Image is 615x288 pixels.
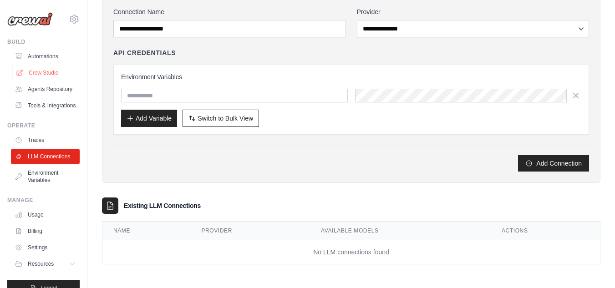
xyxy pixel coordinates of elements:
[102,222,190,240] th: Name
[121,72,581,81] h3: Environment Variables
[11,166,80,187] a: Environment Variables
[102,240,600,264] td: No LLM connections found
[12,66,81,80] a: Crew Studio
[11,257,80,271] button: Resources
[11,240,80,255] a: Settings
[198,114,253,123] span: Switch to Bulk View
[7,122,80,129] div: Operate
[11,207,80,222] a: Usage
[491,222,600,240] th: Actions
[121,110,177,127] button: Add Variable
[7,197,80,204] div: Manage
[11,49,80,64] a: Automations
[310,222,491,240] th: Available Models
[357,7,590,16] label: Provider
[11,133,80,147] a: Traces
[7,38,80,45] div: Build
[7,12,53,26] img: Logo
[11,149,80,164] a: LLM Connections
[518,155,589,172] button: Add Connection
[183,110,259,127] button: Switch to Bulk View
[190,222,310,240] th: Provider
[28,260,54,268] span: Resources
[124,201,201,210] h3: Existing LLM Connections
[113,7,346,16] label: Connection Name
[11,224,80,238] a: Billing
[11,82,80,96] a: Agents Repository
[11,98,80,113] a: Tools & Integrations
[113,48,176,57] h4: API Credentials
